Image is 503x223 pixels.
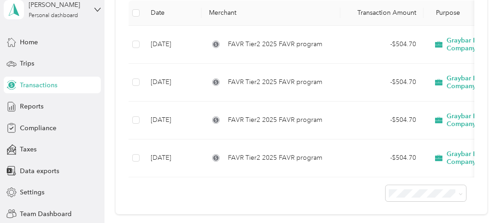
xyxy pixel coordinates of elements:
[447,36,503,53] span: Graybar Electric Company, Inc
[143,102,202,139] td: [DATE]
[348,153,416,163] div: - $504.70
[340,0,423,26] th: Transaction Amount
[20,166,59,176] span: Data exports
[20,209,72,219] span: Team Dashboard
[20,37,38,47] span: Home
[20,145,37,154] span: Taxes
[20,123,56,133] span: Compliance
[143,139,202,177] td: [DATE]
[20,102,43,111] span: Reports
[143,0,202,26] th: Date
[447,112,503,128] span: Graybar Electric Company, Inc
[451,171,503,223] iframe: Everlance-gr Chat Button Frame
[228,39,322,49] span: FAVR Tier2 2025 FAVR program
[20,80,57,90] span: Transactions
[348,115,416,125] div: - $504.70
[348,77,416,87] div: - $504.70
[143,64,202,102] td: [DATE]
[143,26,202,64] td: [DATE]
[20,59,34,68] span: Trips
[228,115,322,125] span: FAVR Tier2 2025 FAVR program
[447,150,503,166] span: Graybar Electric Company, Inc
[228,153,322,163] span: FAVR Tier2 2025 FAVR program
[348,39,416,49] div: - $504.70
[29,13,78,18] div: Personal dashboard
[228,77,322,87] span: FAVR Tier2 2025 FAVR program
[431,9,460,17] span: Purpose
[20,187,44,197] span: Settings
[447,74,503,90] span: Graybar Electric Company, Inc
[202,0,340,26] th: Merchant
